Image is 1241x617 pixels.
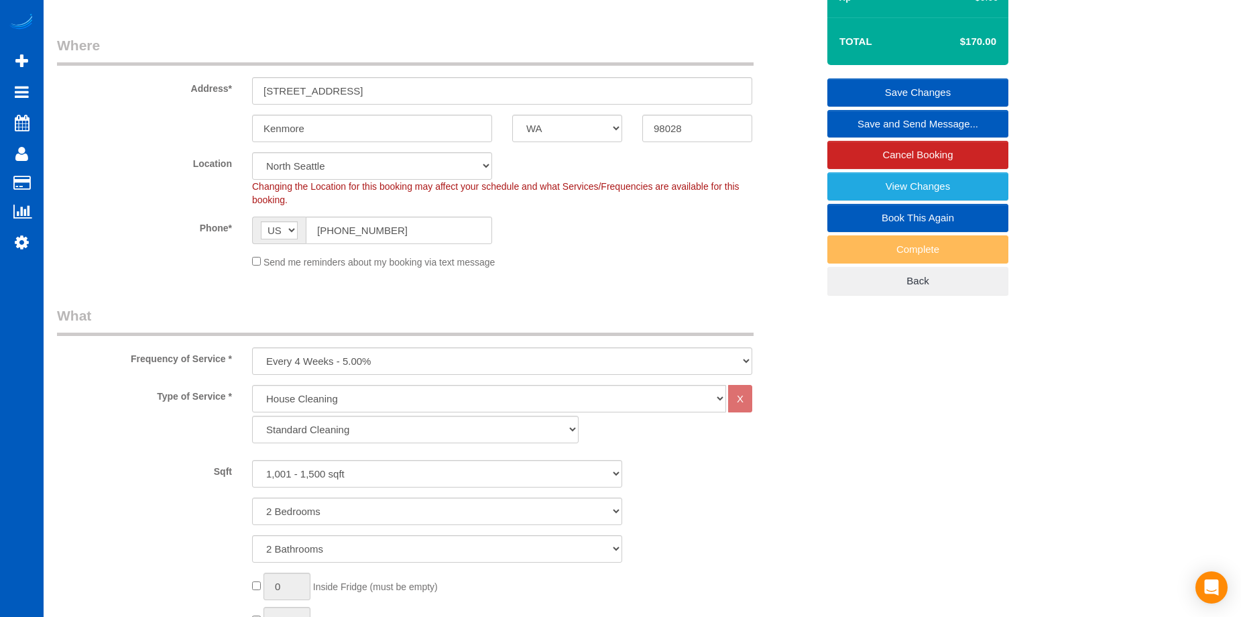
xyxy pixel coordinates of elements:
label: Frequency of Service * [47,347,242,366]
legend: What [57,306,754,336]
span: Changing the Location for this booking may affect your schedule and what Services/Frequencies are... [252,181,740,205]
a: Cancel Booking [827,141,1008,169]
h4: $170.00 [920,36,996,48]
span: Send me reminders about my booking via text message [263,257,495,268]
label: Type of Service * [47,385,242,403]
strong: Total [839,36,872,47]
a: Save and Send Message... [827,110,1008,138]
a: View Changes [827,172,1008,201]
label: Phone* [47,217,242,235]
input: Zip Code* [642,115,752,142]
img: Automaid Logo [8,13,35,32]
input: Phone* [306,217,492,244]
a: Back [827,267,1008,295]
div: Open Intercom Messenger [1195,571,1228,604]
legend: Where [57,36,754,66]
a: Save Changes [827,78,1008,107]
a: Book This Again [827,204,1008,232]
label: Sqft [47,460,242,478]
span: Inside Fridge (must be empty) [313,581,438,592]
input: City* [252,115,492,142]
label: Location [47,152,242,170]
label: Address* [47,77,242,95]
